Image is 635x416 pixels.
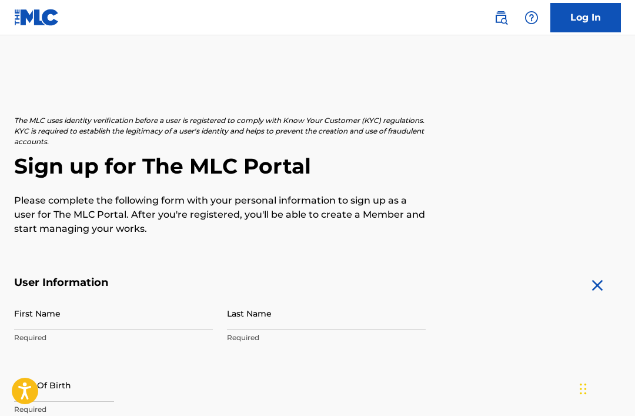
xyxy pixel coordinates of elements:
[14,9,59,26] img: MLC Logo
[14,404,213,415] p: Required
[494,11,508,25] img: search
[580,371,587,407] div: Drag
[14,332,213,343] p: Required
[227,332,426,343] p: Required
[550,3,621,32] a: Log In
[520,6,543,29] div: Help
[14,153,621,179] h2: Sign up for The MLC Portal
[524,11,539,25] img: help
[14,115,426,147] p: The MLC uses identity verification before a user is registered to comply with Know Your Customer ...
[14,194,426,236] p: Please complete the following form with your personal information to sign up as a user for The ML...
[14,276,426,289] h5: User Information
[588,276,607,295] img: close
[489,6,513,29] a: Public Search
[576,360,635,416] iframe: Chat Widget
